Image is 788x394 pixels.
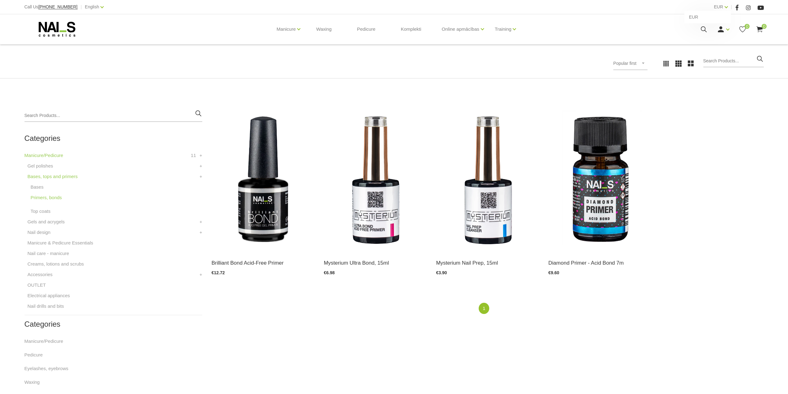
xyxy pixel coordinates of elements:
[352,14,380,44] a: Pedicure
[25,351,43,359] a: Pedicure
[745,24,750,29] span: 0
[28,173,78,180] a: Bases, tops and primers
[28,292,70,299] a: Electrical appliances
[28,218,65,226] a: Gels and acrygels
[324,259,427,267] a: Mysterium Ultra Bond, 15ml
[31,194,62,201] a: Primers, bonds
[212,270,225,275] span: €12.72
[199,271,202,278] a: +
[739,25,746,33] a: 0
[38,5,78,9] a: [PHONE_NUMBER]
[396,14,426,44] a: Komplekti
[714,3,723,11] a: EUR
[436,259,539,267] a: Mysterium Nail Prep, 15ml
[548,270,559,275] span: €9.60
[25,338,63,345] a: Manicure/Pedicure
[277,17,296,42] a: Manicure
[613,61,637,66] span: Popular first
[495,17,512,42] a: Training
[31,208,51,215] a: Top coats
[548,259,651,267] a: Diamond Primer - Acid Bond 7m
[25,152,63,159] a: Manicure/Pedicure
[25,134,202,142] h2: Categories
[762,24,767,29] span: 0
[436,270,447,275] span: €3.90
[311,14,336,44] a: Waxing
[85,3,99,11] a: English
[25,3,78,11] div: Call Us
[199,218,202,226] a: +
[28,229,51,236] a: Nail design
[199,229,202,236] a: +
[684,11,731,23] a: EUR
[25,378,40,386] a: Waxing
[191,152,196,159] span: 11
[31,183,44,191] a: Bases
[199,162,202,170] a: +
[81,3,82,11] span: |
[28,260,84,268] a: Creams, lotions and scrubs
[703,55,764,67] input: Search Products...
[28,271,53,278] a: Accessories
[25,110,202,122] input: Search Products...
[324,270,335,275] span: €6.98
[324,110,427,251] img: Ultra Bond acid free gel primer....
[28,302,64,310] a: Nail drills and bits
[548,110,651,251] img: Acid nail primer. This product is used sparingly to degrease and dehydrate the nail plate and rem...
[212,110,315,251] img: An acid-free primer that provides excellent adhesion of natural nails to gel, gel polishes, acryl...
[28,162,53,170] a: Gel polishes
[28,281,46,289] a: OUTLET
[28,250,69,257] a: Nail care - manicure
[442,17,479,42] a: Online apmācības
[199,173,202,180] a: +
[212,303,764,314] nav: catalog-product-list
[25,320,202,328] h2: Categories
[756,25,763,33] a: 0
[212,259,315,267] a: Brilliant Bond Acid-Free Primer
[199,152,202,159] a: +
[436,110,539,251] img: High-quality mirror powder for creating gold or silver mirror designs, as well as chameleon and h...
[479,303,489,314] a: 1
[731,3,732,11] span: |
[38,4,78,9] span: [PHONE_NUMBER]
[25,365,69,372] a: Eyelashes, eyebrows
[28,239,93,247] a: Manicure & Pedicure Essentials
